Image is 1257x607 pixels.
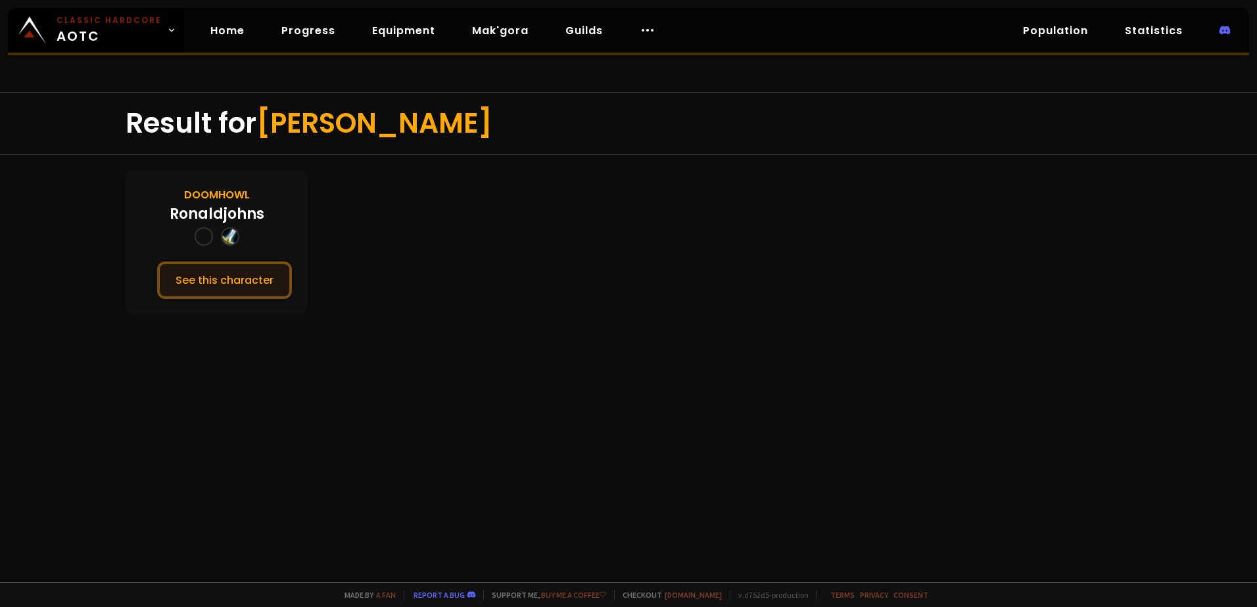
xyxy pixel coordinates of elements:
[860,590,888,600] a: Privacy
[376,590,396,600] a: a fan
[170,203,264,225] div: Ronaldjohns
[184,187,250,203] div: Doomhowl
[541,590,606,600] a: Buy me a coffee
[126,93,1131,154] div: Result for
[256,104,492,143] span: [PERSON_NAME]
[730,590,809,600] span: v. d752d5 - production
[337,590,396,600] span: Made by
[57,14,162,26] small: Classic Hardcore
[483,590,606,600] span: Support me,
[362,17,446,44] a: Equipment
[1114,17,1193,44] a: Statistics
[893,590,928,600] a: Consent
[665,590,722,600] a: [DOMAIN_NAME]
[614,590,722,600] span: Checkout
[157,261,292,299] button: See this character
[1012,17,1099,44] a: Population
[555,17,613,44] a: Guilds
[414,590,465,600] a: Report a bug
[8,8,184,53] a: Classic HardcoreAOTC
[462,17,539,44] a: Mak'gora
[271,17,346,44] a: Progress
[200,17,255,44] a: Home
[57,14,162,46] span: AOTC
[830,590,855,600] a: Terms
